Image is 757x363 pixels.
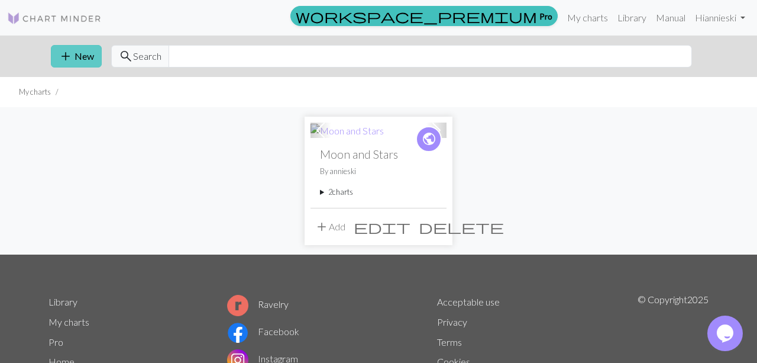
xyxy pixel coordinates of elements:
[7,11,102,25] img: Logo
[350,216,415,238] button: Edit
[707,316,745,351] iframe: chat widget
[310,124,384,138] img: Moon and Stars
[320,166,437,177] p: By annieski
[422,130,436,148] span: public
[310,216,350,238] button: Add
[227,322,248,343] img: Facebook logo
[354,219,410,235] span: edit
[310,124,384,135] a: Moon and Stars
[227,326,299,337] a: Facebook
[651,6,690,30] a: Manual
[48,296,77,307] a: Library
[437,336,462,348] a: Terms
[320,147,437,161] h2: Moon and Stars
[690,6,750,30] a: Hiannieski
[296,8,537,24] span: workspace_premium
[562,6,613,30] a: My charts
[59,48,73,65] span: add
[315,219,329,235] span: add
[290,6,558,26] a: Pro
[227,295,248,316] img: Ravelry logo
[416,126,442,152] a: public
[320,187,437,198] summary: 2charts
[119,48,133,65] span: search
[19,86,51,98] li: My charts
[415,216,508,238] button: Delete
[437,296,500,307] a: Acceptable use
[613,6,651,30] a: Library
[419,219,504,235] span: delete
[48,336,63,348] a: Pro
[48,316,89,327] a: My charts
[133,49,161,63] span: Search
[437,316,467,327] a: Privacy
[354,220,410,234] i: Edit
[422,127,436,151] i: public
[51,45,102,68] button: New
[227,298,289,310] a: Ravelry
